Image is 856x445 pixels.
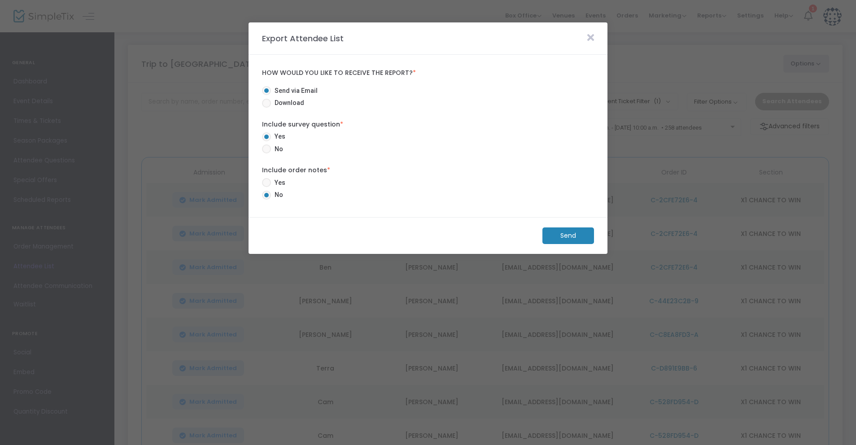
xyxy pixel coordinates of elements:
span: Yes [271,178,285,188]
span: No [271,190,283,200]
span: Download [271,98,304,108]
m-panel-header: Export Attendee List [249,22,607,55]
m-panel-title: Export Attendee List [258,32,348,44]
label: Include order notes [262,166,594,175]
label: How would you like to receive the report? [262,69,594,77]
span: Yes [271,132,285,141]
span: Send via Email [271,86,318,96]
label: Include survey question [262,120,594,129]
span: No [271,144,283,154]
m-button: Send [542,227,594,244]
